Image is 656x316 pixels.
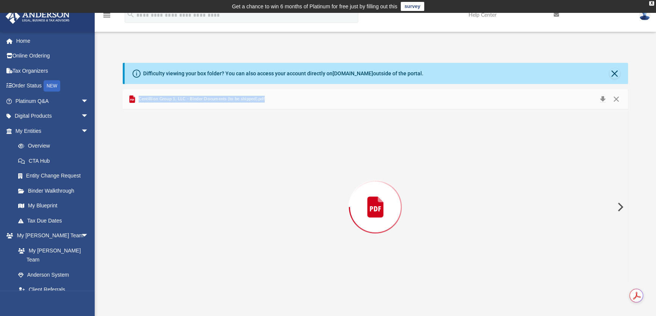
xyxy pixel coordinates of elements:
a: menu [102,14,111,20]
a: Online Ordering [5,48,100,64]
span: arrow_drop_down [81,228,96,244]
a: My [PERSON_NAME] Teamarrow_drop_down [5,228,96,243]
i: search [127,10,135,19]
span: arrow_drop_down [81,93,96,109]
span: arrow_drop_down [81,123,96,139]
a: Digital Productsarrow_drop_down [5,109,100,124]
a: My [PERSON_NAME] Team [11,243,92,267]
i: menu [102,11,111,20]
a: Platinum Q&Aarrow_drop_down [5,93,100,109]
a: Entity Change Request [11,168,100,184]
div: Get a chance to win 6 months of Platinum for free just by filling out this [232,2,397,11]
div: Difficulty viewing your box folder? You can also access your account directly on outside of the p... [143,70,423,78]
a: survey [401,2,424,11]
span: Centillion Group 1, LLC - Binder Documents (to be shipped).pdf [137,96,265,103]
a: Tax Organizers [5,63,100,78]
a: Order StatusNEW [5,78,100,94]
div: Preview [123,89,628,305]
a: My Blueprint [11,198,96,213]
a: Overview [11,139,100,154]
span: arrow_drop_down [81,109,96,124]
img: Anderson Advisors Platinum Portal [3,9,72,24]
a: Home [5,33,100,48]
a: My Entitiesarrow_drop_down [5,123,100,139]
div: NEW [44,80,60,92]
a: Binder Walkthrough [11,183,100,198]
a: [DOMAIN_NAME] [333,70,373,76]
img: User Pic [639,9,650,20]
div: close [649,1,654,6]
button: Next File [611,196,628,218]
a: Anderson System [11,267,96,282]
a: Client Referrals [11,282,96,297]
button: Close [609,94,623,104]
a: Tax Due Dates [11,213,100,228]
button: Download [596,94,609,104]
a: CTA Hub [11,153,100,168]
button: Close [609,68,620,79]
